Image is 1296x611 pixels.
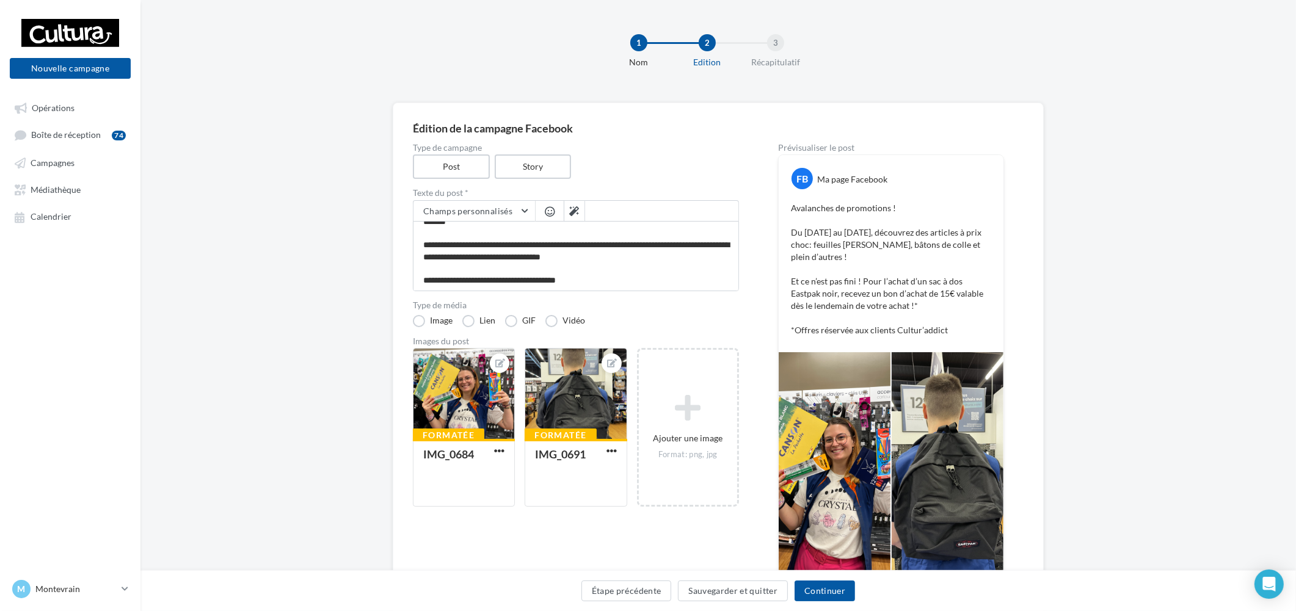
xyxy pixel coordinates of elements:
a: M Montevrain [10,577,131,601]
button: Nouvelle campagne [10,58,131,79]
label: Post [413,154,490,179]
div: FB [792,168,813,189]
a: Campagnes [7,151,133,173]
div: 74 [112,131,126,140]
a: Calendrier [7,205,133,227]
span: Calendrier [31,212,71,222]
div: Formatée [413,428,484,442]
a: Médiathèque [7,178,133,200]
div: Formatée [525,428,596,442]
div: Images du post [413,337,739,345]
label: Vidéo [545,315,585,327]
button: Champs personnalisés [413,201,535,222]
p: Avalanches de promotions ! Du [DATE] au [DATE], découvrez des articles à prix choc: feuilles [PER... [791,202,991,336]
span: Médiathèque [31,184,81,195]
div: Édition de la campagne Facebook [413,123,1024,134]
div: Récapitulatif [737,56,815,68]
div: IMG_0691 [535,447,586,461]
label: GIF [505,315,536,327]
div: 1 [630,34,647,51]
div: IMG_0684 [423,447,474,461]
label: Texte du post * [413,189,739,197]
a: Boîte de réception74 [7,123,133,146]
button: Continuer [795,580,855,601]
div: Nom [600,56,678,68]
span: Opérations [32,103,75,113]
span: M [18,583,26,595]
span: Campagnes [31,157,75,168]
div: 2 [699,34,716,51]
div: Prévisualiser le post [778,143,1004,152]
div: Ma page Facebook [817,173,887,186]
div: 3 [767,34,784,51]
button: Sauvegarder et quitter [678,580,788,601]
a: Opérations [7,96,133,118]
button: Étape précédente [581,580,672,601]
label: Type de média [413,301,739,309]
label: Type de campagne [413,143,739,152]
p: Montevrain [35,583,117,595]
div: Open Intercom Messenger [1254,569,1284,599]
span: Champs personnalisés [423,206,512,216]
span: Boîte de réception [31,130,101,140]
label: Lien [462,315,495,327]
label: Image [413,315,453,327]
div: Edition [668,56,746,68]
label: Story [495,154,572,179]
